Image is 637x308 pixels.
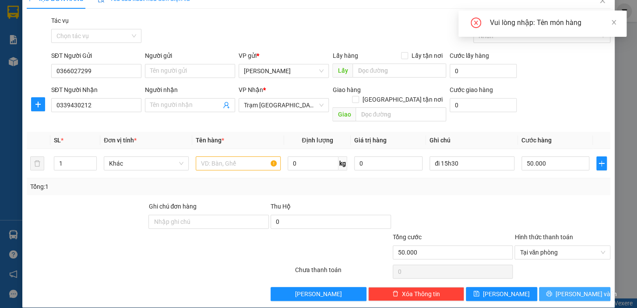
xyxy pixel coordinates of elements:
[332,64,352,78] span: Lấy
[355,107,446,121] input: Dọc đường
[104,137,137,144] span: Đơn vị tính
[393,234,422,241] span: Tổng cước
[354,156,422,170] input: 0
[31,97,45,111] button: plus
[359,95,446,104] span: [GEOGRAPHIC_DATA] tận nơi
[30,156,44,170] button: delete
[426,132,518,149] th: Ghi chú
[450,52,489,59] label: Cước lấy hàng
[332,52,358,59] span: Lấy hàng
[196,156,281,170] input: VD: Bàn, Ghế
[196,137,224,144] span: Tên hàng
[223,102,230,109] span: user-add
[332,107,355,121] span: Giao
[450,98,517,112] input: Cước giao hàng
[294,265,392,280] div: Chưa thanh toán
[51,17,69,24] label: Tác vụ
[556,289,617,299] span: [PERSON_NAME] và In
[239,51,329,60] div: VP gửi
[295,289,342,299] span: [PERSON_NAME]
[51,51,141,60] div: SĐT Người Gửi
[145,51,235,60] div: Người gửi
[54,137,61,144] span: SL
[520,246,605,259] span: Tại văn phòng
[352,64,446,78] input: Dọc đường
[271,203,291,210] span: Thu Hộ
[483,289,530,299] span: [PERSON_NAME]
[51,85,141,95] div: SĐT Người Nhận
[239,86,263,93] span: VP Nhận
[408,51,446,60] span: Lấy tận nơi
[368,287,464,301] button: deleteXóa Thông tin
[302,137,333,144] span: Định lượng
[271,287,366,301] button: [PERSON_NAME]
[148,203,197,210] label: Ghi chú đơn hàng
[429,156,514,170] input: Ghi Chú
[354,137,387,144] span: Giá trị hàng
[514,234,573,241] label: Hình thức thanh toán
[32,101,45,108] span: plus
[148,215,269,229] input: Ghi chú đơn hàng
[473,290,479,297] span: save
[392,290,398,297] span: delete
[244,99,324,112] span: Trạm Sài Gòn
[611,19,617,25] span: close
[466,287,537,301] button: save[PERSON_NAME]
[539,287,610,301] button: printer[PERSON_NAME] và In
[332,86,360,93] span: Giao hàng
[546,290,552,297] span: printer
[450,86,493,93] label: Cước giao hàng
[109,157,183,170] span: Khác
[338,156,347,170] span: kg
[30,182,246,191] div: Tổng: 1
[402,289,440,299] span: Xóa Thông tin
[597,160,606,167] span: plus
[244,64,324,78] span: Phan Thiết
[471,18,481,30] span: close-circle
[145,85,235,95] div: Người nhận
[490,18,616,28] div: Vui lòng nhập: Tên món hàng
[450,64,517,78] input: Cước lấy hàng
[596,156,607,170] button: plus
[521,137,552,144] span: Cước hàng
